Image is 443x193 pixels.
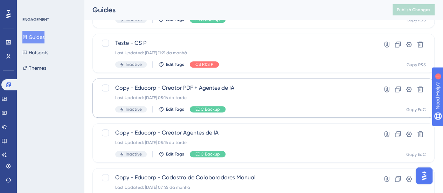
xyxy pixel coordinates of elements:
[115,173,356,182] span: Copy - Educorp - Cadastro de Colaboradores Manual
[393,4,435,15] button: Publish Changes
[49,4,51,9] div: 1
[115,50,356,56] div: Last Updated: [DATE] 11:21 da manhã
[195,151,220,157] span: EDC Backup
[16,2,44,10] span: Need Help?
[414,165,435,186] iframe: UserGuiding AI Assistant Launcher
[115,84,356,92] span: Copy - Educorp - Creator PDF + Agentes de IA
[126,62,142,67] span: Inactive
[158,106,184,112] button: Edit Tags
[22,62,46,74] button: Themes
[158,17,184,22] button: Edit Tags
[126,106,142,112] span: Inactive
[195,62,213,67] span: CS R&S P
[126,151,142,157] span: Inactive
[22,46,48,59] button: Hotspots
[126,17,142,22] span: Inactive
[22,31,44,43] button: Guides
[115,140,356,145] div: Last Updated: [DATE] 05:16 da tarde
[166,17,184,22] span: Edit Tags
[195,17,220,22] span: EDC Backup
[115,39,356,47] span: Teste - CS P
[407,62,426,68] div: Gupy R&S
[406,152,426,157] div: Gupy EdC
[166,151,184,157] span: Edit Tags
[115,185,356,190] div: Last Updated: [DATE] 07:45 da manhã
[158,62,184,67] button: Edit Tags
[166,106,184,112] span: Edit Tags
[406,107,426,112] div: Gupy EdC
[115,95,356,101] div: Last Updated: [DATE] 05:16 da tarde
[407,17,426,23] div: Gupy R&S
[158,151,184,157] button: Edit Tags
[22,17,49,22] div: ENGAGEMENT
[92,5,375,15] div: Guides
[115,129,356,137] span: Copy - Educorp - Creator Agentes de IA
[166,62,184,67] span: Edit Tags
[195,106,220,112] span: EDC Backup
[397,7,430,13] span: Publish Changes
